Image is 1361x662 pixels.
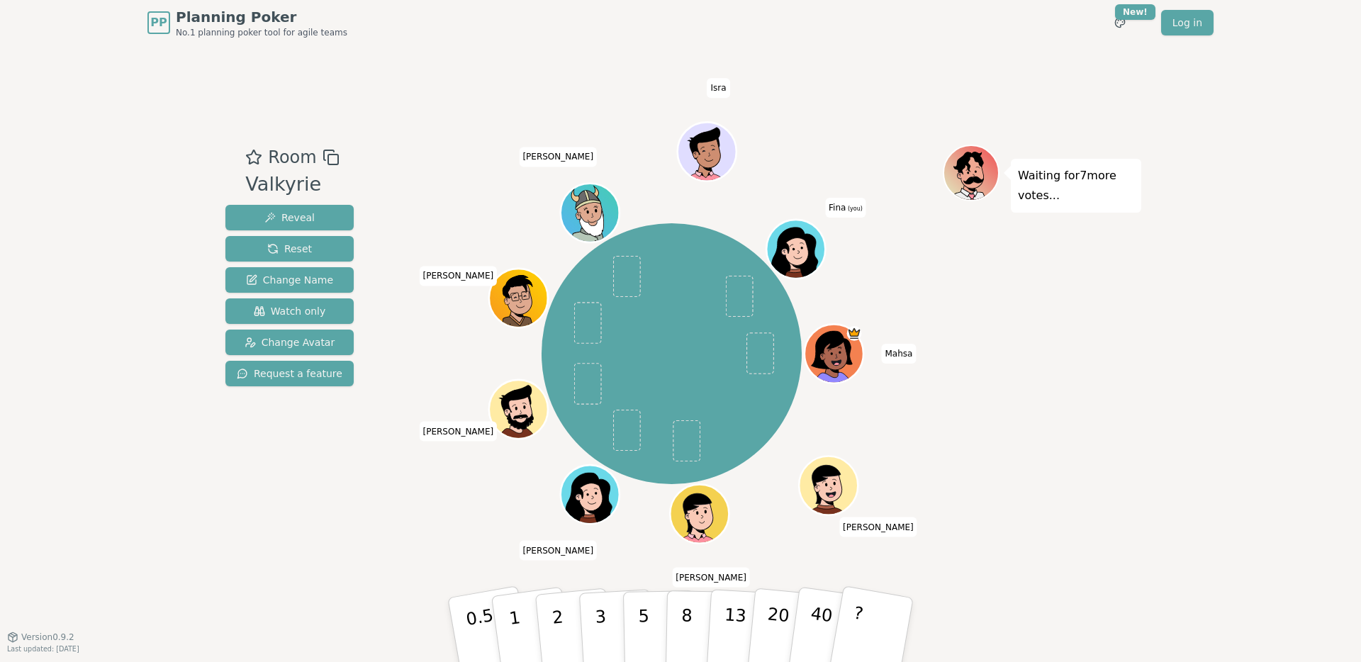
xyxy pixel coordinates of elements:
span: Change Avatar [245,335,335,349]
button: Request a feature [225,361,354,386]
span: Click to change your name [839,517,917,537]
span: Watch only [254,304,326,318]
span: Room [268,145,316,170]
button: Change Avatar [225,330,354,355]
div: Valkyrie [245,170,339,199]
span: Click to change your name [825,198,866,218]
span: Last updated: [DATE] [7,645,79,653]
button: Change Name [225,267,354,293]
span: Mahsa is the host [847,326,862,341]
span: No.1 planning poker tool for agile teams [176,27,347,38]
a: PPPlanning PokerNo.1 planning poker tool for agile teams [147,7,347,38]
button: Reset [225,236,354,262]
button: Add as favourite [245,145,262,170]
span: Reveal [264,211,315,225]
div: New! [1115,4,1155,20]
span: Click to change your name [881,344,916,364]
button: Click to change your avatar [768,221,824,276]
span: Click to change your name [672,568,750,588]
span: Planning Poker [176,7,347,27]
a: Log in [1161,10,1214,35]
button: Reveal [225,205,354,230]
span: Click to change your name [420,422,498,442]
button: New! [1107,10,1133,35]
button: Version0.9.2 [7,632,74,643]
p: Waiting for 7 more votes... [1018,166,1134,206]
span: Click to change your name [707,78,730,98]
span: Version 0.9.2 [21,632,74,643]
span: Click to change your name [519,540,597,560]
span: Click to change your name [519,147,597,167]
span: PP [150,14,167,31]
span: Reset [267,242,312,256]
span: Request a feature [237,366,342,381]
span: (you) [846,206,863,212]
button: Watch only [225,298,354,324]
span: Change Name [246,273,333,287]
span: Click to change your name [420,266,498,286]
